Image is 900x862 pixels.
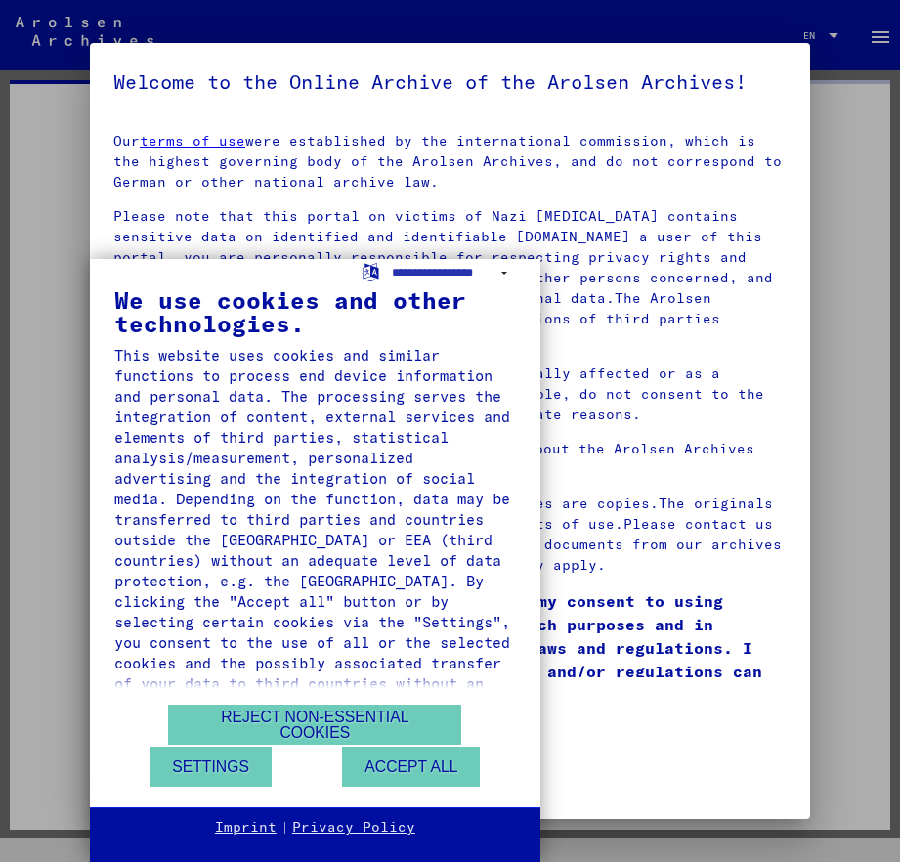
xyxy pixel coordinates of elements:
[150,747,272,787] button: Settings
[114,345,516,714] div: This website uses cookies and similar functions to process end device information and personal da...
[168,705,461,745] button: Reject non-essential cookies
[342,747,480,787] button: Accept all
[114,288,516,335] div: We use cookies and other technologies.
[292,818,415,838] a: Privacy Policy
[215,818,277,838] a: Imprint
